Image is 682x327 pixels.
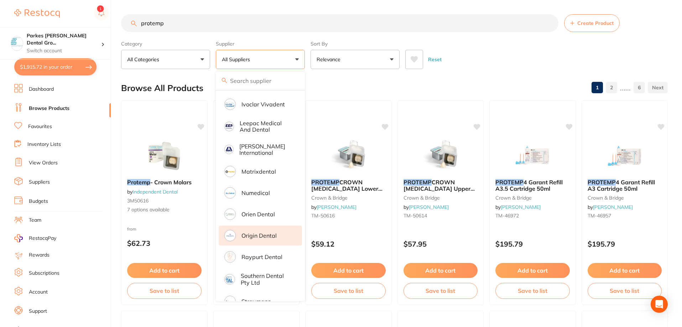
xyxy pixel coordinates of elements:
[311,204,356,210] span: by
[588,204,633,210] span: by
[588,240,662,248] p: $195.79
[241,211,275,217] p: Orien dental
[29,86,54,93] a: Dashboard
[404,240,478,248] p: $57.95
[27,32,101,46] h4: Parkes Baker Dental Group
[29,217,41,224] a: Team
[11,36,23,48] img: Parkes Baker Dental Group
[495,212,519,219] span: TM-46972
[404,283,478,299] button: Save to list
[225,167,235,176] img: Matrixdental
[127,239,202,247] p: $62.73
[409,204,449,210] a: [PERSON_NAME]
[225,297,235,306] img: Straumann
[29,289,48,296] a: Account
[311,179,386,192] b: PROTEMP CROWN Bicuspid Lower A2 Refill Pack of 5
[127,189,178,195] span: by
[495,263,570,278] button: Add to cart
[592,80,603,95] a: 1
[509,138,556,173] img: PROTEMP 4 Garant Refill A3.5 Cartridge 50ml
[29,198,48,205] a: Budgets
[28,123,52,130] a: Favourites
[27,141,61,148] a: Inventory Lists
[121,41,210,47] label: Category
[222,56,253,63] p: All Suppliers
[417,138,464,173] img: PROTEMP CROWN Bicuspid Upper Large A2 Refill Pack of 5
[29,308,47,315] a: Support
[426,50,444,69] button: Reset
[311,195,386,201] small: crown & bridge
[225,252,235,262] img: Raypurt Dental
[404,179,478,192] b: PROTEMP CROWN Bicuspid Upper Large A2 Refill Pack of 5
[495,195,570,201] small: crown & bridge
[311,283,386,299] button: Save to list
[29,159,58,167] a: View Orders
[14,5,60,22] a: Restocq Logo
[14,234,23,242] img: RestocqPay
[404,263,478,278] button: Add to cart
[141,138,187,173] img: Protemp - Crown Molars
[593,204,633,210] a: [PERSON_NAME]
[241,190,270,196] p: Numedical
[495,204,541,210] span: by
[216,50,305,69] button: All Suppliers
[241,254,282,260] p: Raypurt Dental
[495,240,570,248] p: $195.79
[317,56,343,63] p: Relevance
[311,240,386,248] p: $59.12
[225,123,233,130] img: Leepac Medical and Dental
[404,212,427,219] span: TM-50614
[241,232,277,239] p: Origin Dental
[29,252,50,259] a: Rewards
[216,72,305,90] input: Search supplier
[121,50,210,69] button: All Categories
[311,179,339,186] em: PROTEMP
[225,275,234,284] img: Southern Dental Pty Ltd
[495,283,570,299] button: Save to list
[404,204,449,210] span: by
[317,204,356,210] a: [PERSON_NAME]
[651,296,668,313] div: Open Intercom Messenger
[495,179,570,192] b: PROTEMP 4 Garant Refill A3.5 Cartridge 50ml
[620,84,631,92] p: ......
[29,105,69,112] a: Browse Products
[564,14,620,32] button: Create Product
[127,179,202,185] b: Protemp - Crown Molars
[241,168,276,175] p: Matrixdental
[127,179,150,186] em: Protemp
[14,58,97,75] button: $1,915.72 in your order
[216,41,305,47] label: Supplier
[225,210,235,219] img: Orien dental
[241,273,292,286] p: Southern Dental Pty Ltd
[241,101,285,107] p: Ivoclar Vivadent
[121,83,203,93] h2: Browse All Products
[239,143,292,156] p: [PERSON_NAME] International
[495,179,524,186] em: PROTEMP
[29,179,50,186] a: Suppliers
[404,179,475,199] span: CROWN [MEDICAL_DATA] Upper Large A2 Refill Pack of 5
[311,263,386,278] button: Add to cart
[150,179,192,186] span: - Crown Molars
[588,179,616,186] em: PROTEMP
[225,146,233,153] img: Livingstone International
[127,226,136,232] span: from
[325,138,371,173] img: PROTEMP CROWN Bicuspid Lower A2 Refill Pack of 5
[132,189,178,195] a: Independent Dental
[311,50,400,69] button: Relevance
[634,80,645,95] a: 6
[121,14,558,32] input: Search Products
[240,120,292,133] p: Leepac Medical and Dental
[588,179,655,192] span: 4 Garant Refill A3 Cartridge 50ml
[588,195,662,201] small: crown & bridge
[311,41,400,47] label: Sort By
[29,235,56,242] span: RestocqPay
[225,100,235,109] img: Ivoclar Vivadent
[127,197,149,204] span: 3M50616
[127,56,162,63] p: All Categories
[501,204,541,210] a: [PERSON_NAME]
[577,20,614,26] span: Create Product
[602,138,648,173] img: PROTEMP 4 Garant Refill A3 Cartridge 50ml
[404,179,432,186] em: PROTEMP
[29,270,59,277] a: Subscriptions
[127,283,202,299] button: Save to list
